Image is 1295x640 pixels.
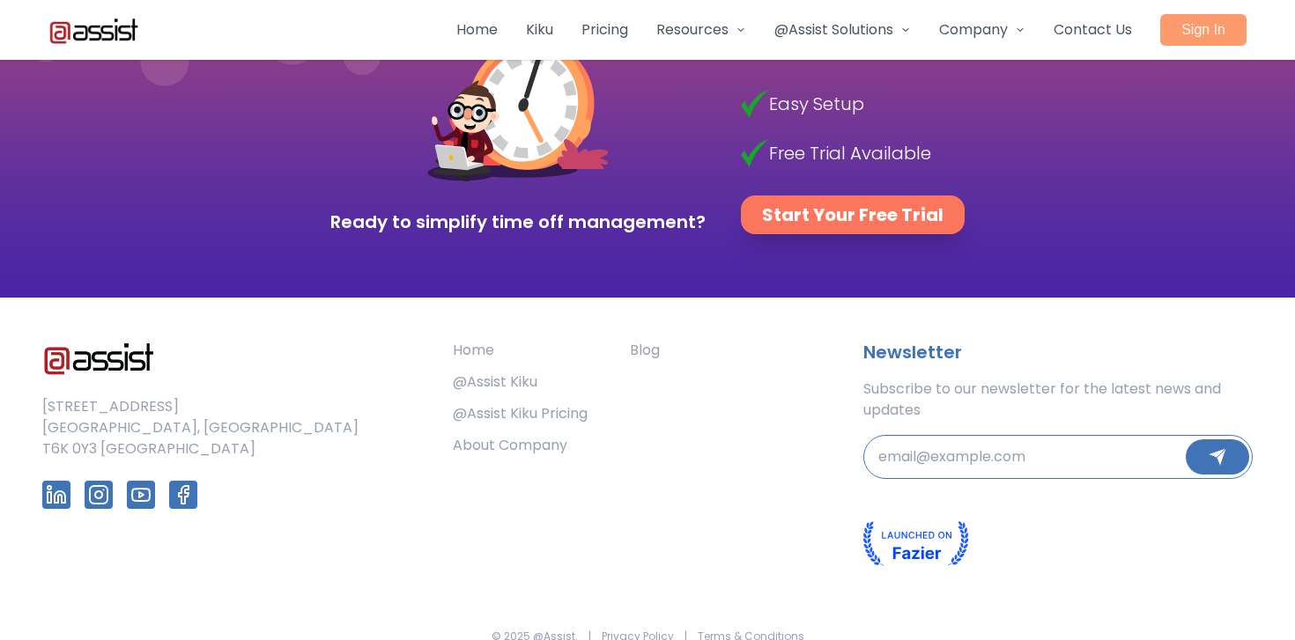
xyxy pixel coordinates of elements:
a: Home [456,19,498,40]
li: T6K 0Y3 [GEOGRAPHIC_DATA] [42,438,432,460]
p: Subscribe to our newsletter for the latest news and updates [863,379,1253,421]
a: Sign In [1160,14,1247,46]
img: @Assist [42,340,155,375]
img: Facebook [173,484,194,505]
button: Submit [1186,439,1249,474]
span: Ready to simplify time off management? [330,210,706,234]
a: About Company [453,435,567,455]
input: email@example.com [863,435,1253,479]
a: Blog [630,340,660,360]
a: Follow us on LinkedIn [42,481,70,509]
li: [STREET_ADDRESS] [42,396,432,417]
img: Check [741,90,769,118]
a: Follow us on YouTube [127,481,155,509]
a: Home [453,340,494,360]
a: Start Your Free Trial [741,195,965,234]
a: Follow us on Instagram [85,481,113,509]
a: @Assist Kiku Pricing [453,403,588,423]
a: Contact Us [1054,19,1132,40]
li: Easy Setup [741,90,965,118]
a: Follow us on Facebook [169,481,197,509]
img: LinkedIn [46,484,67,505]
li: Free Trial Available [741,139,965,167]
img: Instagram [88,484,109,505]
li: [GEOGRAPHIC_DATA], [GEOGRAPHIC_DATA] [42,417,432,438]
h3: Newsletter [863,340,1253,364]
a: Kiku [526,19,553,40]
img: Check [741,139,769,167]
img: Atassist Logo [48,16,139,44]
span: Company [939,19,1008,40]
img: Fazier badge [863,521,969,566]
a: Pricing [581,19,628,40]
span: Resources [656,19,729,40]
a: @Assist Kiku [453,371,537,392]
img: YouTube [130,484,152,505]
span: @Assist Solutions [774,19,893,40]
